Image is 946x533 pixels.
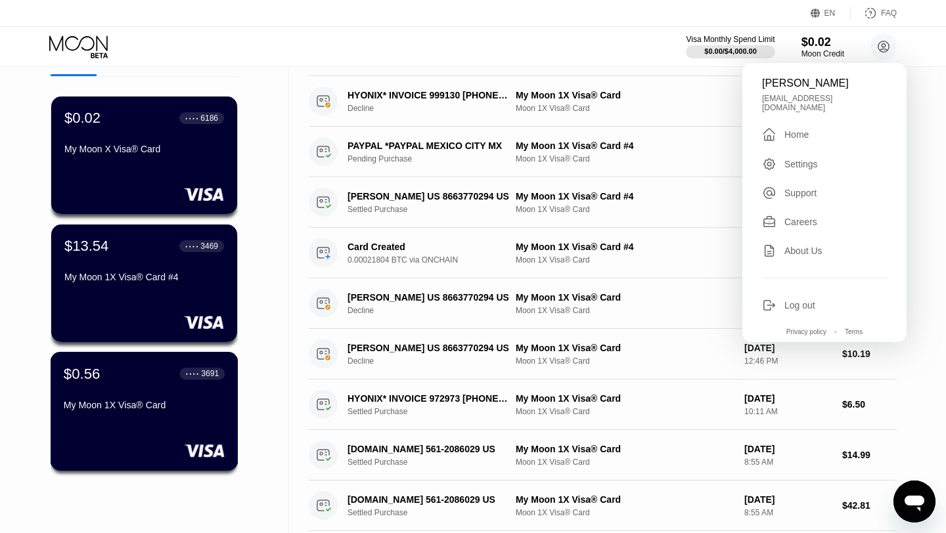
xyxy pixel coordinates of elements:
div: $0.00 / $4,000.00 [704,47,757,55]
div: Moon 1X Visa® Card [516,407,734,416]
div: [DATE] [744,393,832,404]
div: Card Created [348,242,512,252]
div: My Moon 1X Visa® Card [516,494,734,505]
div: Terms [845,328,863,335]
div: Log out [762,298,887,312]
div: Decline [348,306,524,315]
div: [DATE] [744,444,832,454]
div: HYONIX* INVOICE 972973 [PHONE_NUMBER] SG [348,393,512,404]
div: Privacy policy [786,328,826,335]
div: About Us [762,244,887,258]
div: Visa Monthly Spend Limit$0.00/$4,000.00 [686,35,775,58]
div: Moon 1X Visa® Card [516,306,734,315]
div: My Moon 1X Visa® Card [516,90,734,100]
div:  [762,127,777,142]
div: [PERSON_NAME] US 8663770294 USDeclineMy Moon 1X Visa® CardMoon 1X Visa® Card[DATE]11:29 AM$10.19 [309,278,897,329]
div: FAQ [881,9,897,18]
div: Settings [762,157,887,171]
div: HYONIX* INVOICE 999130 [PHONE_NUMBER] SGDeclineMy Moon 1X Visa® CardMoon 1X Visa® Card[DATE]10:41... [309,76,897,127]
div: 8:55 AM [744,508,832,517]
div: $0.02 [64,110,101,127]
div: $0.02 [801,35,844,49]
div: PAYPAL *PAYPAL MEXICO CITY MX [348,140,512,151]
div: Careers [762,215,887,229]
div: $6.50 [842,399,897,410]
div: [DOMAIN_NAME] 561-2086029 US [348,444,512,454]
div: PAYPAL *PAYPAL MEXICO CITY MXPending PurchaseMy Moon 1X Visa® Card #4Moon 1X Visa® Card[DATE]7:57... [309,127,897,177]
div: My Moon 1X Visa® Card #4 [516,242,734,252]
div: Home [784,129,809,140]
div: Careers [784,217,817,227]
div: Settled Purchase [348,407,524,416]
div: 0.00021804 BTC via ONCHAIN [348,255,524,265]
div: ● ● ● ● [186,372,199,375]
div: Moon 1X Visa® Card [516,255,734,265]
iframe: Button to launch messaging window [893,480,935,522]
div: [PERSON_NAME] US 8663770294 US [348,191,512,202]
div: ● ● ● ● [185,244,198,248]
div: [PERSON_NAME] US 8663770294 USDeclineMy Moon 1X Visa® CardMoon 1X Visa® Card[DATE]12:46 PM$10.19 [309,329,897,379]
div: [PERSON_NAME] US 8663770294 US [348,343,512,353]
div: [DATE] [744,343,832,353]
div: Moon 1X Visa® Card [516,458,734,467]
div: Settled Purchase [348,205,524,214]
div: Settled Purchase [348,508,524,517]
div: My Moon 1X Visa® Card #4 [64,272,224,282]
div: My Moon 1X Visa® Card [516,444,734,454]
div: [PERSON_NAME] US 8663770294 US [348,292,512,303]
div: $0.56● ● ● ●3691My Moon 1X Visa® Card [51,352,237,470]
div: My Moon 1X Visa® Card #4 [516,140,734,151]
div: 6186 [200,114,218,123]
div: My Moon 1X Visa® Card [516,393,734,404]
div: Settled Purchase [348,458,524,467]
div: 8:55 AM [744,458,832,467]
div: Decline [348,356,524,366]
div: $13.54● ● ● ●3469My Moon 1X Visa® Card #4 [51,224,237,342]
div: Moon 1X Visa® Card [516,508,734,517]
div: Support [762,186,887,200]
div: Settings [784,159,818,169]
div: My Moon 1X Visa® Card [516,343,734,353]
div: $0.02Moon Credit [801,35,844,58]
div: 10:11 AM [744,407,832,416]
div: EN [811,7,851,20]
div: [DATE] [744,494,832,505]
div: $0.02● ● ● ●6186My Moon X Visa® Card [51,96,237,214]
div: Moon 1X Visa® Card [516,154,734,163]
div: [EMAIL_ADDRESS][DOMAIN_NAME] [762,94,887,112]
div: Support [784,188,817,198]
div: $14.99 [842,450,897,460]
div: Moon Credit [801,49,844,58]
div: Decline [348,104,524,113]
div: [PERSON_NAME] US 8663770294 USSettled PurchaseMy Moon 1X Visa® Card #4Moon 1X Visa® Card[DATE]7:2... [309,177,897,228]
div: 12:46 PM [744,356,832,366]
div: Log out [784,300,815,310]
div: My Moon 1X Visa® Card #4 [516,191,734,202]
div: My Moon 1X Visa® Card [64,400,225,410]
div: Moon 1X Visa® Card [516,356,734,366]
div: EN [824,9,836,18]
div: $42.81 [842,500,897,511]
div: My Moon X Visa® Card [64,144,224,154]
div: HYONIX* INVOICE 972973 [PHONE_NUMBER] SGSettled PurchaseMy Moon 1X Visa® CardMoon 1X Visa® Card[D... [309,379,897,430]
div: 3691 [201,369,219,378]
div: [DOMAIN_NAME] 561-2086029 USSettled PurchaseMy Moon 1X Visa® CardMoon 1X Visa® Card[DATE]8:55 AM$... [309,480,897,531]
div: Pending Purchase [348,154,524,163]
div: [DOMAIN_NAME] 561-2086029 USSettled PurchaseMy Moon 1X Visa® CardMoon 1X Visa® Card[DATE]8:55 AM$... [309,430,897,480]
div: 3469 [200,242,218,251]
div: $10.19 [842,349,897,359]
div: About Us [784,245,822,256]
div: Visa Monthly Spend Limit [686,35,775,44]
div: Moon 1X Visa® Card [516,104,734,113]
div: ● ● ● ● [185,116,198,120]
div: Moon 1X Visa® Card [516,205,734,214]
div: [PERSON_NAME] [762,77,887,89]
div: $0.56 [64,365,101,382]
div: My Moon 1X Visa® Card [516,292,734,303]
div: HYONIX* INVOICE 999130 [PHONE_NUMBER] SG [348,90,512,100]
div: Home [762,127,887,142]
div: Card Created0.00021804 BTC via ONCHAINMy Moon 1X Visa® Card #4Moon 1X Visa® Card[DATE]8:35 PM$24.00 [309,228,897,278]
